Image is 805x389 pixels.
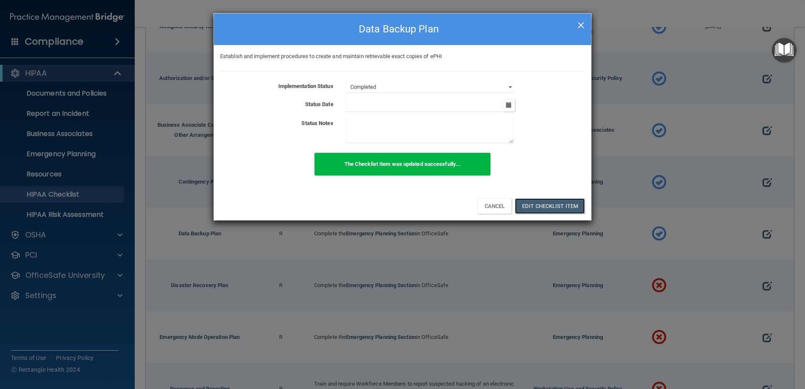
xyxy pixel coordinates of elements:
button: Cancel [477,198,512,214]
span: × [577,16,585,32]
div: Establish and implement procedures to create and maintain retrievable exact copies of ePHI [214,51,591,61]
button: Edit Checklist Item [515,198,585,214]
h4: Data Backup Plan [220,20,585,38]
b: Implementation Status [278,83,333,89]
button: Open Resource Center [772,38,797,63]
b: Status Notes [301,120,333,126]
b: The Checklist Item was updated successfully... [344,161,461,167]
b: Status Date [305,101,333,107]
